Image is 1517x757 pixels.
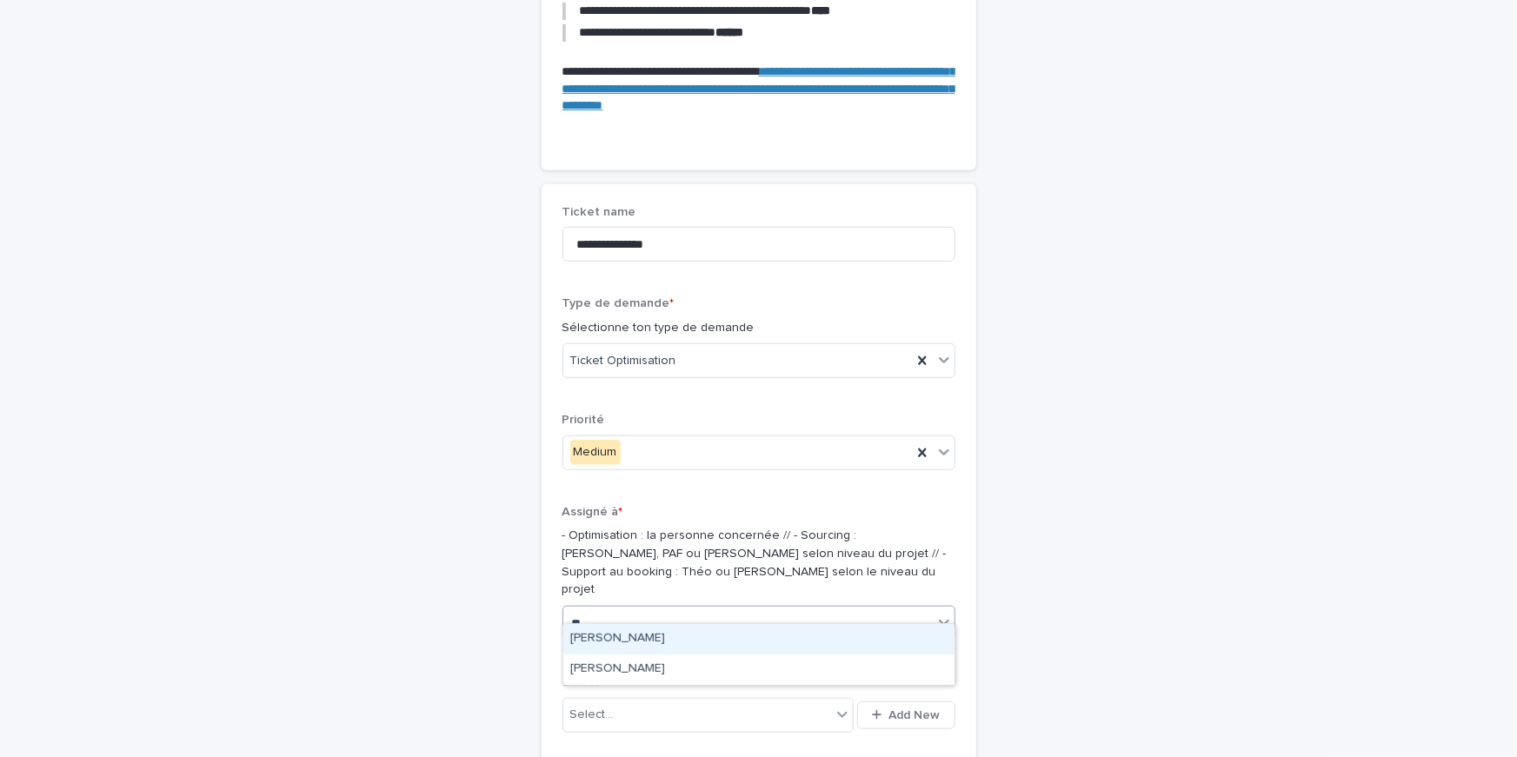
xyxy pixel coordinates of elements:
button: Add New [857,701,955,729]
span: Type de demande [562,297,675,309]
p: - Optimisation : la personne concernée // - Sourcing : [PERSON_NAME], PAF ou [PERSON_NAME] selon ... [562,527,955,599]
span: Ticket Optimisation [570,352,676,370]
div: Léa Cardin [563,624,955,654]
div: Medium [570,440,621,465]
div: Léo Seigneurin [563,654,955,685]
span: Priorité [562,414,605,426]
div: Select... [570,706,614,724]
p: Sélectionne ton type de demande [562,319,955,337]
span: Ticket name [562,206,636,218]
span: Add New [889,709,941,721]
span: Assigné à [562,506,623,518]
